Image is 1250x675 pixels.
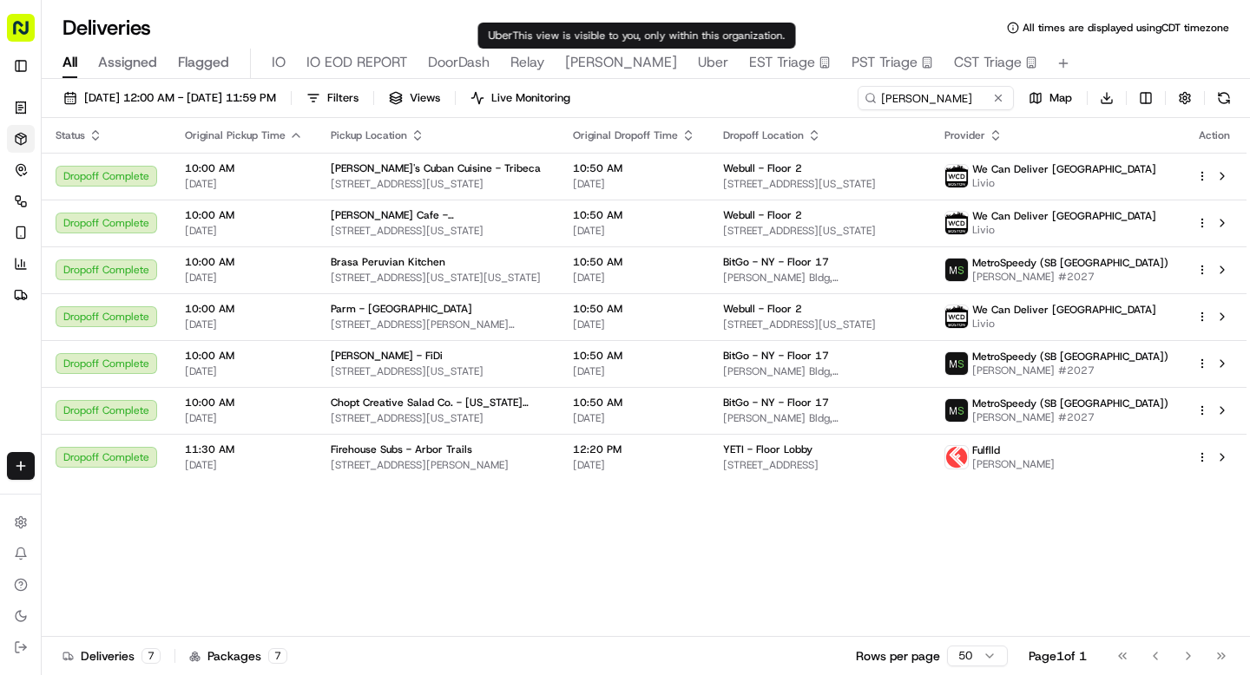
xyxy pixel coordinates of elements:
[573,177,695,191] span: [DATE]
[573,224,695,238] span: [DATE]
[331,255,445,269] span: Brasa Peruvian Kitchen
[331,128,407,142] span: Pickup Location
[723,318,917,331] span: [STREET_ADDRESS][US_STATE]
[62,647,161,665] div: Deliveries
[972,162,1156,176] span: We Can Deliver [GEOGRAPHIC_DATA]
[331,364,545,378] span: [STREET_ADDRESS][US_STATE]
[185,177,303,191] span: [DATE]
[331,161,541,175] span: [PERSON_NAME]'s Cuban Cuisine - Tribeca
[723,128,804,142] span: Dropoff Location
[331,349,443,363] span: [PERSON_NAME] - FiDi
[331,442,472,456] span: Firehouse Subs - Arbor Trails
[723,177,917,191] span: [STREET_ADDRESS][US_STATE]
[698,52,728,73] span: Uber
[723,442,812,456] span: YETI - Floor Lobby
[268,648,287,664] div: 7
[185,271,303,285] span: [DATE]
[510,52,544,73] span: Relay
[573,364,695,378] span: [DATE]
[723,161,802,175] span: Webull - Floor 2
[331,458,545,472] span: [STREET_ADDRESS][PERSON_NAME]
[141,648,161,664] div: 7
[185,302,303,316] span: 10:00 AM
[858,86,1014,110] input: Type to search
[749,52,815,73] span: EST Triage
[944,128,985,142] span: Provider
[185,411,303,425] span: [DATE]
[573,255,695,269] span: 10:50 AM
[306,52,407,73] span: IO EOD REPORT
[954,52,1022,73] span: CST Triage
[972,410,1168,424] span: [PERSON_NAME] #2027
[723,302,802,316] span: Webull - Floor 2
[272,52,286,73] span: IO
[185,442,303,456] span: 11:30 AM
[185,349,303,363] span: 10:00 AM
[573,458,695,472] span: [DATE]
[723,458,917,472] span: [STREET_ADDRESS]
[185,458,303,472] span: [DATE]
[723,224,917,238] span: [STREET_ADDRESS][US_STATE]
[972,396,1168,410] span: MetroSpeedy (SB [GEOGRAPHIC_DATA])
[1021,86,1080,110] button: Map
[573,318,695,331] span: [DATE]
[972,270,1168,284] span: [PERSON_NAME] #2027
[573,349,695,363] span: 10:50 AM
[573,302,695,316] span: 10:50 AM
[463,86,578,110] button: Live Monitoring
[62,14,151,42] h1: Deliveries
[852,52,918,73] span: PST Triage
[62,52,77,73] span: All
[478,23,796,49] div: Uber
[945,446,968,469] img: profile_Fulflld_OnFleet_Thistle_SF.png
[573,396,695,410] span: 10:50 AM
[185,318,303,331] span: [DATE]
[185,224,303,238] span: [DATE]
[856,647,940,665] p: Rows per page
[945,212,968,234] img: profile_wcd-boston.png
[723,396,829,410] span: BitGo - NY - Floor 17
[331,224,545,238] span: [STREET_ADDRESS][US_STATE]
[972,457,1055,471] span: [PERSON_NAME]
[972,364,1168,377] span: [PERSON_NAME] #2027
[84,90,276,106] span: [DATE] 12:00 AM - [DATE] 11:59 PM
[189,647,287,665] div: Packages
[945,399,968,422] img: metro_speed_logo.png
[945,305,968,328] img: profile_wcd-boston.png
[56,86,284,110] button: [DATE] 12:00 AM - [DATE] 11:59 PM
[1029,647,1087,665] div: Page 1 of 1
[972,209,1156,223] span: We Can Deliver [GEOGRAPHIC_DATA]
[723,271,917,285] span: [PERSON_NAME] Bldg, [STREET_ADDRESS][US_STATE]
[513,29,786,43] span: This view is visible to you, only within this organization.
[185,255,303,269] span: 10:00 AM
[972,176,1156,190] span: Livio
[331,177,545,191] span: [STREET_ADDRESS][US_STATE]
[185,396,303,410] span: 10:00 AM
[331,396,545,410] span: Chopt Creative Salad Co. - [US_STATE][GEOGRAPHIC_DATA]
[723,411,917,425] span: [PERSON_NAME] Bldg, [STREET_ADDRESS][US_STATE]
[331,318,545,331] span: [STREET_ADDRESS][PERSON_NAME][US_STATE]
[1212,86,1236,110] button: Refresh
[56,128,85,142] span: Status
[565,52,677,73] span: [PERSON_NAME]
[972,443,1000,457] span: Fulflld
[331,302,472,316] span: Parm - [GEOGRAPHIC_DATA]
[1049,90,1072,106] span: Map
[185,364,303,378] span: [DATE]
[573,271,695,285] span: [DATE]
[723,349,829,363] span: BitGo - NY - Floor 17
[331,411,545,425] span: [STREET_ADDRESS][US_STATE]
[573,411,695,425] span: [DATE]
[491,90,570,106] span: Live Monitoring
[331,271,545,285] span: [STREET_ADDRESS][US_STATE][US_STATE]
[331,208,545,222] span: [PERSON_NAME] Cafe - [GEOGRAPHIC_DATA]
[945,165,968,187] img: profile_wcd-boston.png
[98,52,157,73] span: Assigned
[1196,128,1233,142] div: Action
[573,128,678,142] span: Original Dropoff Time
[972,256,1168,270] span: MetroSpeedy (SB [GEOGRAPHIC_DATA])
[972,350,1168,364] span: MetroSpeedy (SB [GEOGRAPHIC_DATA])
[972,303,1156,317] span: We Can Deliver [GEOGRAPHIC_DATA]
[723,255,829,269] span: BitGo - NY - Floor 17
[381,86,448,110] button: Views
